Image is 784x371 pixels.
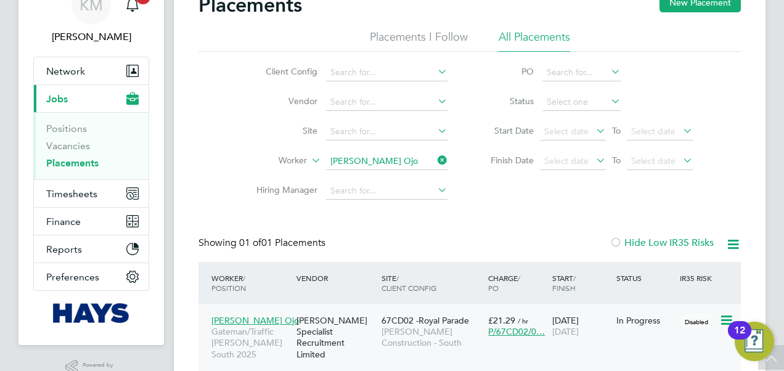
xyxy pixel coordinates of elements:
[382,315,469,326] span: 67CD02 -Royal Parade
[247,96,317,107] label: Vendor
[293,267,378,289] div: Vendor
[608,123,624,139] span: To
[485,267,549,299] div: Charge
[326,94,447,111] input: Search for...
[33,303,149,323] a: Go to home page
[236,155,307,167] label: Worker
[326,182,447,200] input: Search for...
[552,273,576,293] span: / Finish
[613,267,677,289] div: Status
[34,235,149,263] button: Reports
[46,216,81,227] span: Finance
[33,30,149,44] span: Katie McPherson
[34,208,149,235] button: Finance
[488,315,515,326] span: £21.29
[499,30,570,52] li: All Placements
[46,93,68,105] span: Jobs
[378,267,485,299] div: Site
[46,188,97,200] span: Timesheets
[680,314,713,330] span: Disabled
[247,125,317,136] label: Site
[488,326,545,337] span: P/67CD02/0…
[382,273,436,293] span: / Client Config
[478,125,534,136] label: Start Date
[46,123,87,134] a: Positions
[478,155,534,166] label: Finish Date
[198,237,328,250] div: Showing
[478,66,534,77] label: PO
[46,271,99,283] span: Preferences
[608,152,624,168] span: To
[549,309,613,343] div: [DATE]
[518,316,528,325] span: / hr
[542,94,621,111] input: Select one
[34,263,149,290] button: Preferences
[293,309,378,366] div: [PERSON_NAME] Specialist Recruitment Limited
[46,65,85,77] span: Network
[326,153,447,170] input: Search for...
[610,237,714,249] label: Hide Low IR35 Risks
[549,267,613,299] div: Start
[83,360,117,370] span: Powered by
[46,140,90,152] a: Vacancies
[552,326,579,337] span: [DATE]
[382,326,482,348] span: [PERSON_NAME] Construction - South
[211,273,246,293] span: / Position
[734,330,745,346] div: 12
[34,85,149,112] button: Jobs
[211,326,290,360] span: Gateman/Traffic [PERSON_NAME] South 2025
[370,30,468,52] li: Placements I Follow
[239,237,325,249] span: 01 Placements
[208,308,741,319] a: [PERSON_NAME] OjoGateman/Traffic [PERSON_NAME] South 2025[PERSON_NAME] Specialist Recruitment Lim...
[208,267,293,299] div: Worker
[247,66,317,77] label: Client Config
[211,315,299,326] span: [PERSON_NAME] Ojo
[46,157,99,169] a: Placements
[326,123,447,141] input: Search for...
[239,237,261,249] span: 01 of
[544,155,589,166] span: Select date
[616,315,674,326] div: In Progress
[677,267,719,289] div: IR35 Risk
[46,243,82,255] span: Reports
[544,126,589,137] span: Select date
[247,184,317,195] label: Hiring Manager
[631,155,676,166] span: Select date
[542,64,621,81] input: Search for...
[34,57,149,84] button: Network
[735,322,774,361] button: Open Resource Center, 12 new notifications
[631,126,676,137] span: Select date
[34,180,149,207] button: Timesheets
[53,303,130,323] img: hays-logo-retina.png
[34,112,149,179] div: Jobs
[488,273,520,293] span: / PO
[478,96,534,107] label: Status
[326,64,447,81] input: Search for...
